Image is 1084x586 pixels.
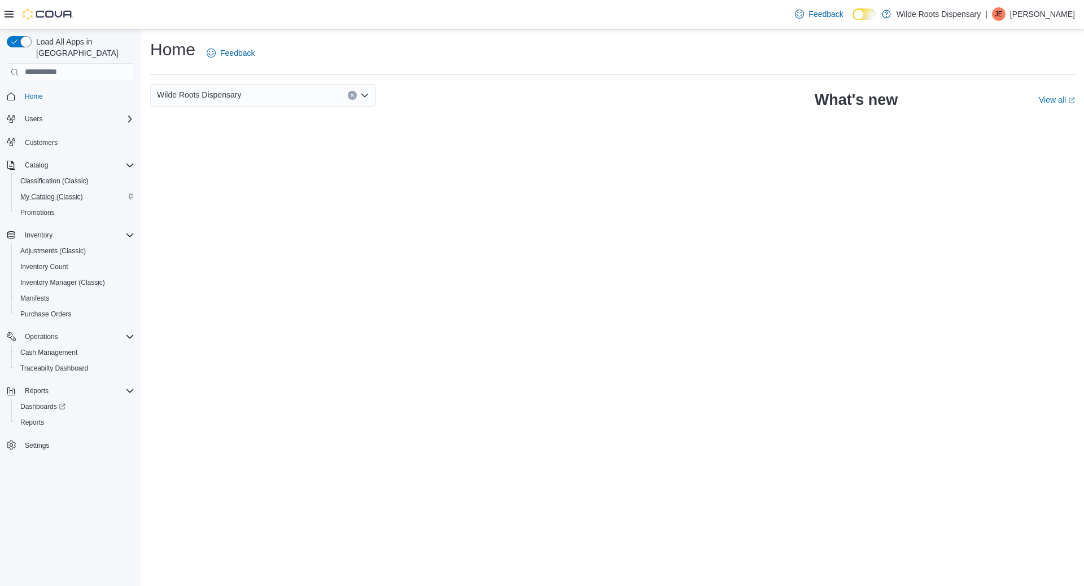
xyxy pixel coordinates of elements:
[16,416,134,429] span: Reports
[11,360,139,376] button: Traceabilty Dashboard
[150,38,195,61] h1: Home
[16,276,134,289] span: Inventory Manager (Classic)
[25,114,42,124] span: Users
[853,8,876,20] input: Dark Mode
[360,91,369,100] button: Open list of options
[25,231,53,240] span: Inventory
[11,205,139,221] button: Promotions
[995,7,1003,21] span: JE
[16,174,93,188] a: Classification (Classic)
[11,173,139,189] button: Classification (Classic)
[16,400,70,413] a: Dashboards
[2,437,139,453] button: Settings
[16,346,134,359] span: Cash Management
[20,330,63,343] button: Operations
[2,157,139,173] button: Catalog
[2,383,139,399] button: Reports
[16,260,73,274] a: Inventory Count
[20,278,105,287] span: Inventory Manager (Classic)
[11,415,139,430] button: Reports
[16,307,134,321] span: Purchase Orders
[808,8,843,20] span: Feedback
[815,91,898,109] h2: What's new
[16,260,134,274] span: Inventory Count
[2,227,139,243] button: Inventory
[16,416,49,429] a: Reports
[897,7,981,21] p: Wilde Roots Dispensary
[2,111,139,127] button: Users
[348,91,357,100] button: Clear input
[20,112,47,126] button: Users
[1068,97,1075,104] svg: External link
[7,83,134,483] nav: Complex example
[25,138,58,147] span: Customers
[20,330,134,343] span: Operations
[11,306,139,322] button: Purchase Orders
[20,418,44,427] span: Reports
[20,89,134,103] span: Home
[20,348,77,357] span: Cash Management
[2,88,139,104] button: Home
[20,135,134,149] span: Customers
[25,386,49,395] span: Reports
[20,136,62,149] a: Customers
[20,402,65,411] span: Dashboards
[1010,7,1075,21] p: [PERSON_NAME]
[20,90,47,103] a: Home
[16,292,134,305] span: Manifests
[20,310,72,319] span: Purchase Orders
[16,307,76,321] a: Purchase Orders
[11,189,139,205] button: My Catalog (Classic)
[16,174,134,188] span: Classification (Classic)
[11,345,139,360] button: Cash Management
[25,161,48,170] span: Catalog
[2,134,139,150] button: Customers
[16,362,134,375] span: Traceabilty Dashboard
[16,292,54,305] a: Manifests
[16,244,134,258] span: Adjustments (Classic)
[25,92,43,101] span: Home
[20,246,86,255] span: Adjustments (Classic)
[20,262,68,271] span: Inventory Count
[20,439,54,452] a: Settings
[1039,95,1075,104] a: View allExternal link
[25,332,58,341] span: Operations
[20,228,134,242] span: Inventory
[157,88,241,102] span: Wilde Roots Dispensary
[985,7,987,21] p: |
[32,36,134,59] span: Load All Apps in [GEOGRAPHIC_DATA]
[16,346,82,359] a: Cash Management
[16,190,134,204] span: My Catalog (Classic)
[202,42,259,64] a: Feedback
[11,399,139,415] a: Dashboards
[20,438,134,452] span: Settings
[20,112,134,126] span: Users
[16,400,134,413] span: Dashboards
[20,158,134,172] span: Catalog
[20,384,134,398] span: Reports
[16,206,59,219] a: Promotions
[16,190,88,204] a: My Catalog (Classic)
[853,20,853,21] span: Dark Mode
[25,441,49,450] span: Settings
[16,244,90,258] a: Adjustments (Classic)
[20,294,49,303] span: Manifests
[20,192,83,201] span: My Catalog (Classic)
[11,290,139,306] button: Manifests
[20,364,88,373] span: Traceabilty Dashboard
[11,259,139,275] button: Inventory Count
[2,329,139,345] button: Operations
[790,3,847,25] a: Feedback
[20,177,89,186] span: Classification (Classic)
[23,8,73,20] img: Cova
[11,243,139,259] button: Adjustments (Classic)
[16,276,110,289] a: Inventory Manager (Classic)
[20,384,53,398] button: Reports
[20,208,55,217] span: Promotions
[16,206,134,219] span: Promotions
[992,7,1006,21] div: Joe Ennis
[20,228,57,242] button: Inventory
[220,47,255,59] span: Feedback
[20,158,53,172] button: Catalog
[11,275,139,290] button: Inventory Manager (Classic)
